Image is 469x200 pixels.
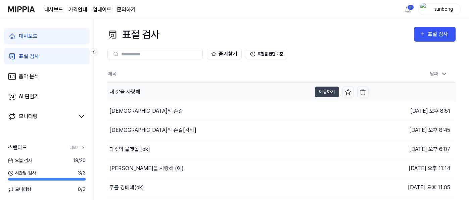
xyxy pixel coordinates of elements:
[315,87,339,97] button: 이동하기
[420,3,428,16] img: profile
[69,145,86,151] a: 더보기
[430,5,457,13] div: sunbong
[8,169,36,177] span: 시간당 검사
[107,27,159,42] div: 표절 검사
[109,184,144,192] div: 주를 경배해(ok)
[19,72,39,81] div: 음악 분석
[19,32,38,40] div: 대시보드
[369,178,456,197] td: [DATE] 오후 11:05
[207,49,242,59] button: 즐겨찾기
[78,169,86,177] span: 3 / 3
[407,5,414,10] div: 5
[414,27,456,42] button: 표절 검사
[369,82,456,101] td: [DATE] 오전 9:47
[360,89,366,95] img: delete
[117,6,136,14] a: 문의하기
[19,93,39,101] div: AI 판별기
[246,49,287,59] button: 표절률 판단 기준
[109,145,150,153] div: 다윗의 물맷돌 [ok]
[4,48,90,64] a: 표절 검사
[109,107,183,115] div: [DEMOGRAPHIC_DATA]의 손길
[4,28,90,44] a: 대시보드
[428,30,450,39] div: 표절 검사
[404,5,412,13] img: 알림
[107,66,369,82] th: 제목
[369,120,456,140] td: [DATE] 오후 8:45
[44,6,63,14] a: 대시보드
[8,112,75,120] a: 모니터링
[418,4,461,15] button: profilesunbong
[369,159,456,178] td: [DATE] 오후 11:14
[73,157,86,164] span: 19 / 20
[109,126,196,134] div: [DEMOGRAPHIC_DATA]의 손길[감비]
[93,6,111,14] a: 업데이트
[109,164,184,172] div: [PERSON_NAME]을 사랑해 (예)
[369,101,456,120] td: [DATE] 오후 8:51
[8,186,31,193] span: 모니터링
[4,68,90,85] a: 음악 분석
[19,52,39,60] div: 표절 검사
[68,6,87,14] button: 가격안내
[109,88,140,96] div: 내 삶을 사랑해
[8,157,32,164] span: 오늘 검사
[369,140,456,159] td: [DATE] 오후 6:07
[8,144,27,152] span: 스탠다드
[19,112,38,120] div: 모니터링
[403,4,413,15] button: 알림5
[427,68,450,80] div: 날짜
[78,186,86,193] span: 0 / 3
[4,89,90,105] a: AI 판별기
